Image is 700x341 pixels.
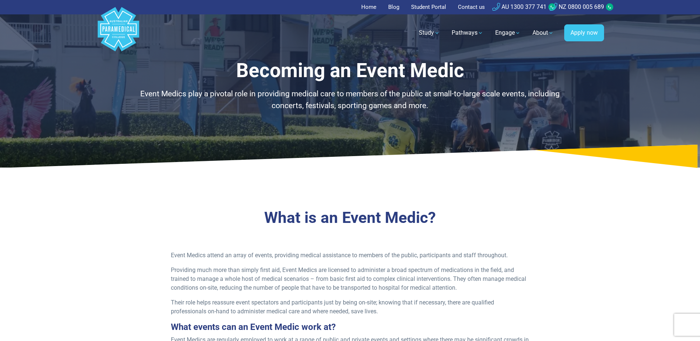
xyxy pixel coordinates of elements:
[134,209,566,227] h3: What is an Event Medic?
[134,59,566,82] h1: Becoming an Event Medic
[492,3,546,10] a: AU 1300 377 741
[96,14,141,52] a: Australian Paramedical College
[414,23,444,43] a: Study
[171,322,529,333] h3: What events can an Event Medic work at?
[564,24,604,41] a: Apply now
[447,23,488,43] a: Pathways
[491,23,525,43] a: Engage
[549,3,604,10] a: NZ 0800 005 689
[528,23,558,43] a: About
[134,88,566,111] p: Event Medics play a pivotal role in providing medical care to members of the public at small-to-l...
[171,298,529,316] p: Their role helps reassure event spectators and participants just by being on-site; knowing that i...
[171,266,529,292] p: Providing much more than simply first aid, Event Medics are licensed to administer a broad spectr...
[171,251,529,260] p: Event Medics attend an array of events, providing medical assistance to members of the public, pa...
